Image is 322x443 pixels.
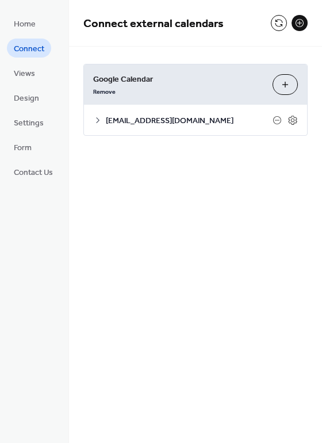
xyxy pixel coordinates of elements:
span: Views [14,68,35,80]
a: Form [7,138,39,156]
a: Settings [7,113,51,132]
a: Home [7,14,43,33]
span: Contact Us [14,167,53,179]
span: Settings [14,117,44,129]
a: Design [7,88,46,107]
span: Remove [93,88,116,96]
span: Design [14,93,39,105]
span: Connect external calendars [83,13,224,35]
span: Home [14,18,36,30]
a: Contact Us [7,162,60,181]
a: Views [7,63,42,82]
span: Form [14,142,32,154]
span: [EMAIL_ADDRESS][DOMAIN_NAME] [106,115,273,127]
a: Connect [7,39,51,58]
span: Connect [14,43,44,55]
span: Google Calendar [93,74,263,86]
